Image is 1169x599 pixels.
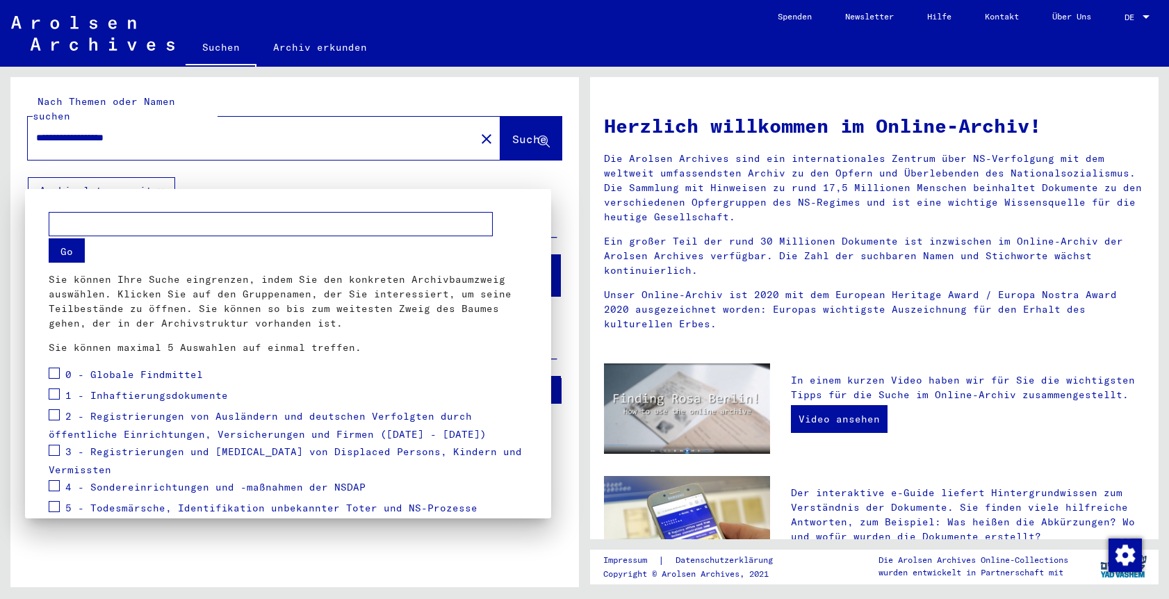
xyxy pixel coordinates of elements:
span: 0 - Globale Findmittel [65,368,203,381]
span: 5 - Todesmärsche, Identifikation unbekannter Toter und NS-Prozesse [65,502,477,514]
span: 2 - Registrierungen von Ausländern und deutschen Verfolgten durch öffentliche Einrichtungen, Vers... [49,410,487,441]
button: Go [49,238,85,263]
span: 1 - Inhaftierungsdokumente [65,389,228,402]
span: 3 - Registrierungen und [MEDICAL_DATA] von Displaced Persons, Kindern und Vermissten [49,445,522,477]
span: 4 - Sondereinrichtungen und -maßnahmen der NSDAP [65,481,366,493]
img: Zustimmung ändern [1109,539,1142,572]
p: Sie können Ihre Suche eingrenzen, indem Sie den konkreten Archivbaumzweig auswählen. Klicken Sie ... [49,272,528,331]
p: Sie können maximal 5 Auswahlen auf einmal treffen. [49,340,528,355]
div: Zustimmung ändern [1108,538,1141,571]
